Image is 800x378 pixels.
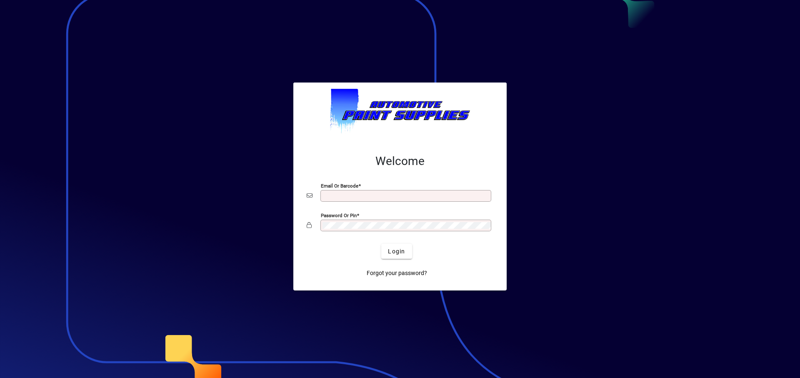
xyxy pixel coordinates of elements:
[321,213,357,218] mat-label: Password or Pin
[367,269,427,278] span: Forgot your password?
[388,247,405,256] span: Login
[363,265,430,280] a: Forgot your password?
[321,183,358,189] mat-label: Email or Barcode
[381,244,412,259] button: Login
[307,154,493,168] h2: Welcome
